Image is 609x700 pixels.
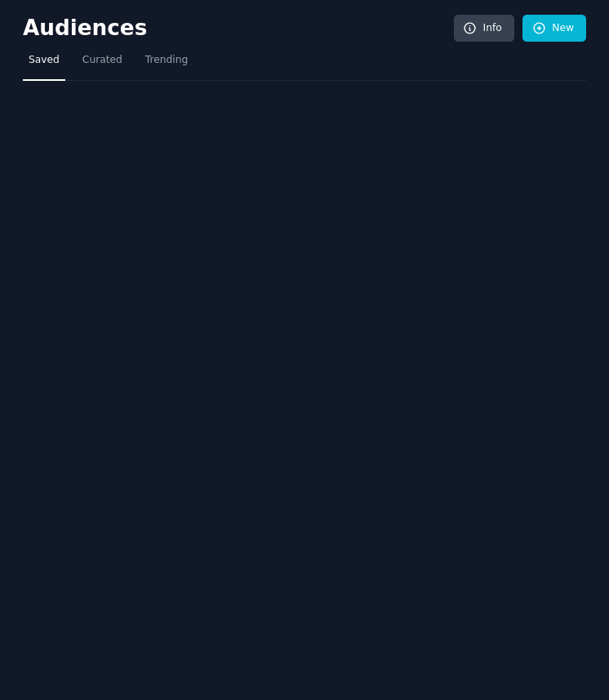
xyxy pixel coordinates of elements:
a: Curated [77,47,128,81]
span: Saved [29,53,60,68]
span: Curated [82,53,122,68]
a: Trending [140,47,193,81]
a: Info [454,15,514,42]
a: New [522,15,586,42]
a: Saved [23,47,65,81]
h2: Audiences [23,16,454,42]
span: Trending [145,53,188,68]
